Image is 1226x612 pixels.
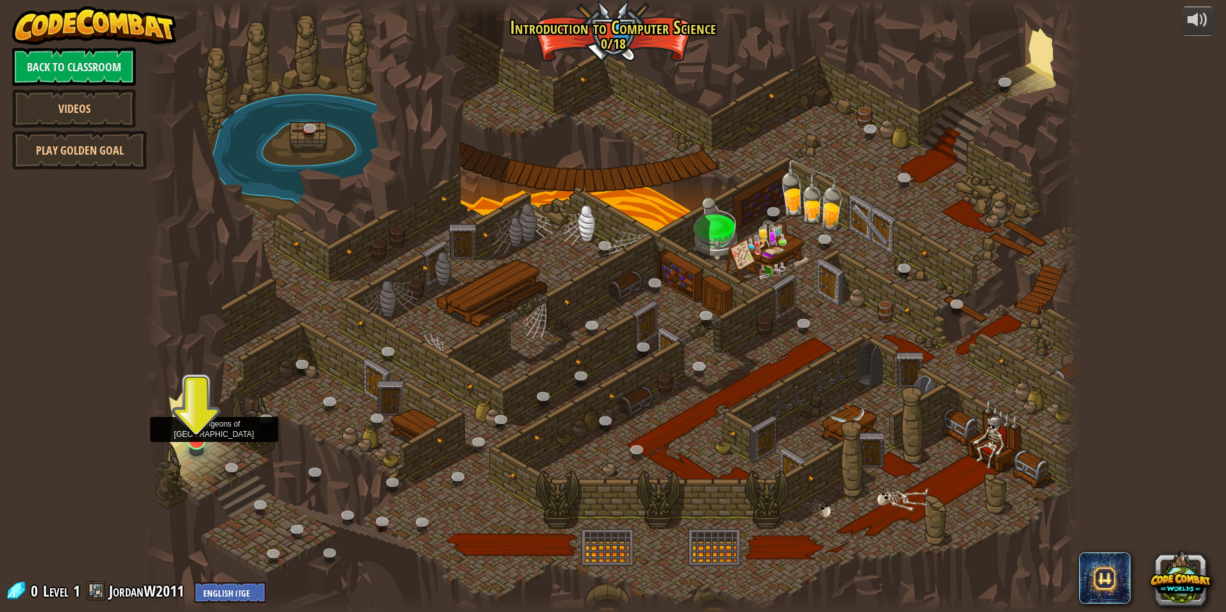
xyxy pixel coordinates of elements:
img: level-banner-unstarted.png [184,384,209,441]
span: 1 [73,581,80,601]
a: JordanW2011 [109,581,188,601]
img: CodeCombat - Learn how to code by playing a game [12,6,176,45]
a: Play Golden Goal [12,131,147,169]
span: 0 [31,581,42,601]
button: Adjust volume [1182,6,1214,37]
a: Back to Classroom [12,47,136,86]
a: Videos [12,89,136,128]
span: Level [43,581,69,602]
